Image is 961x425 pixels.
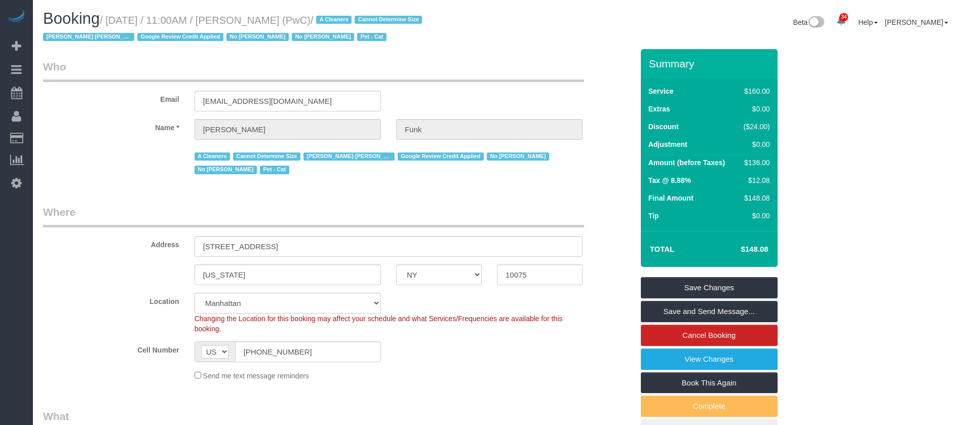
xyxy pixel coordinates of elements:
[43,205,584,227] legend: Where
[641,349,778,370] a: View Changes
[793,18,825,26] a: Beta
[195,166,257,174] span: No [PERSON_NAME]
[43,33,134,41] span: [PERSON_NAME] [PERSON_NAME] Requested
[260,166,289,174] span: Pet - Cat
[740,104,770,114] div: $0.00
[35,236,187,250] label: Address
[740,122,770,132] div: ($24.00)
[35,119,187,133] label: Name *
[43,10,100,27] span: Booking
[641,372,778,394] a: Book This Again
[6,10,26,24] img: Automaid Logo
[35,293,187,306] label: Location
[43,15,425,43] small: / [DATE] / 11:00AM / [PERSON_NAME] (PwC)
[740,175,770,185] div: $12.08
[740,86,770,96] div: $160.00
[710,245,768,254] h4: $148.08
[839,13,848,21] span: 34
[740,193,770,203] div: $148.08
[195,91,381,111] input: Email
[137,33,223,41] span: Google Review Credit Applied
[396,119,583,140] input: Last Name
[226,33,289,41] span: No [PERSON_NAME]
[648,122,679,132] label: Discount
[740,139,770,149] div: $0.00
[497,264,583,285] input: Zip Code
[43,59,584,82] legend: Who
[357,33,387,41] span: Pet - Cat
[35,341,187,355] label: Cell Number
[35,91,187,104] label: Email
[487,152,549,161] span: No [PERSON_NAME]
[316,16,352,24] span: A Cleaners
[355,16,422,24] span: Cannot Determine Size
[858,18,878,26] a: Help
[831,10,851,32] a: 34
[648,158,725,168] label: Amount (before Taxes)
[235,341,381,362] input: Cell Number
[808,16,824,29] img: New interface
[195,119,381,140] input: First Name
[740,158,770,168] div: $136.00
[195,152,230,161] span: A Cleaners
[648,139,687,149] label: Adjustment
[641,301,778,322] a: Save and Send Message...
[641,277,778,298] a: Save Changes
[292,33,354,41] span: No [PERSON_NAME]
[648,211,659,221] label: Tip
[740,211,770,221] div: $0.00
[398,152,484,161] span: Google Review Credit Applied
[648,86,674,96] label: Service
[303,152,395,161] span: [PERSON_NAME] [PERSON_NAME] Requested
[233,152,300,161] span: Cannot Determine Size
[648,175,691,185] label: Tax @ 8.88%
[195,315,563,333] span: Changing the Location for this booking may affect your schedule and what Services/Frequencies are...
[649,58,773,69] h3: Summary
[195,264,381,285] input: City
[648,104,670,114] label: Extras
[648,193,694,203] label: Final Amount
[650,245,675,253] strong: Total
[641,325,778,346] a: Cancel Booking
[885,18,948,26] a: [PERSON_NAME]
[203,372,309,380] span: Send me text message reminders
